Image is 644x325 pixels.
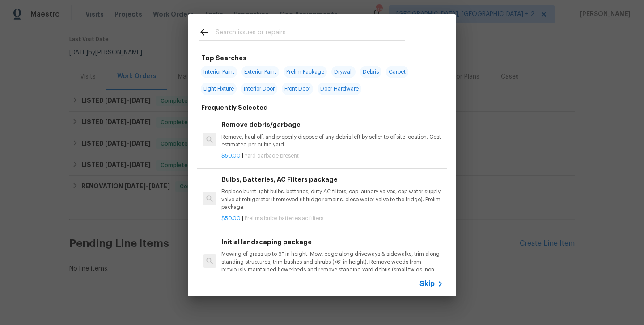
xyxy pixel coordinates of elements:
p: Mowing of grass up to 6" in height. Mow, edge along driveways & sidewalks, trim along standing st... [221,250,443,273]
p: | [221,152,443,160]
h6: Initial landscaping package [221,237,443,247]
span: Exterior Paint [241,66,279,78]
span: Interior Door [241,83,277,95]
span: Debris [360,66,381,78]
input: Search issues or repairs [216,27,405,40]
span: Skip [419,279,435,288]
span: Carpet [386,66,408,78]
span: $50.00 [221,153,241,158]
h6: Top Searches [201,53,246,63]
span: Drywall [331,66,356,78]
p: Replace burnt light bulbs, batteries, dirty AC filters, cap laundry valves, cap water supply valv... [221,188,443,211]
span: Front Door [282,83,313,95]
span: Yard garbage present [245,153,299,158]
h6: Bulbs, Batteries, AC Filters package [221,175,443,184]
span: Door Hardware [318,83,361,95]
span: $50.00 [221,216,241,221]
span: Light Fixture [201,83,237,95]
span: Prelim Package [284,66,327,78]
p: | [221,215,443,222]
p: Remove, haul off, and properly dispose of any debris left by seller to offsite location. Cost est... [221,133,443,149]
h6: Remove debris/garbage [221,120,443,129]
h6: Frequently Selected [201,103,268,112]
span: Prelims bulbs batteries ac filters [245,216,323,221]
span: Interior Paint [201,66,237,78]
